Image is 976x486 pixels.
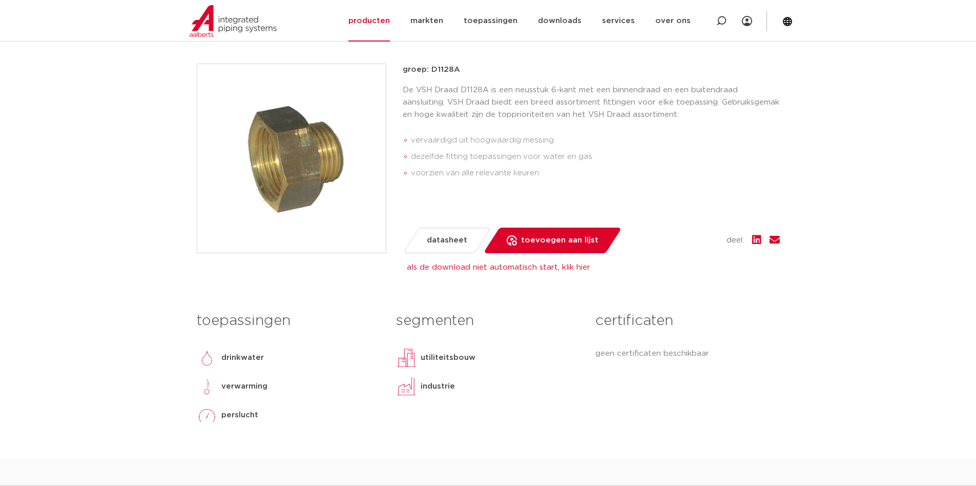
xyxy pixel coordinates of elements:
[411,149,780,165] li: dezelfde fitting toepassingen voor water en gas
[402,228,491,253] a: datasheet
[421,352,475,364] p: utiliteitsbouw
[197,405,217,426] img: perslucht
[221,380,267,393] p: verwarming
[595,311,779,331] h3: certificaten
[521,232,598,249] span: toevoegen aan lijst
[197,376,217,397] img: verwarming
[197,311,381,331] h3: toepassingen
[396,376,417,397] img: industrie
[396,348,417,368] img: utiliteitsbouw
[411,165,780,181] li: voorzien van alle relevante keuren
[197,348,217,368] img: drinkwater
[421,380,455,393] p: industrie
[427,232,467,249] span: datasheet
[403,64,780,76] p: groep: D1128A
[411,132,780,149] li: vervaardigd uit hoogwaardig messing
[197,64,386,253] img: Product Image for VSH Draad neusstuk 6-kant (binnendraad x buitendraad)
[726,234,744,247] span: deel:
[221,409,258,421] p: perslucht
[595,348,779,360] p: geen certificaten beschikbaar
[221,352,264,364] p: drinkwater
[396,311,580,331] h3: segmenten
[403,84,780,121] p: De VSH Draad D1128A is een neusstuk 6-kant met een binnendraad en een buitendraad aansluiting. VS...
[407,264,590,271] a: als de download niet automatisch start, klik hier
